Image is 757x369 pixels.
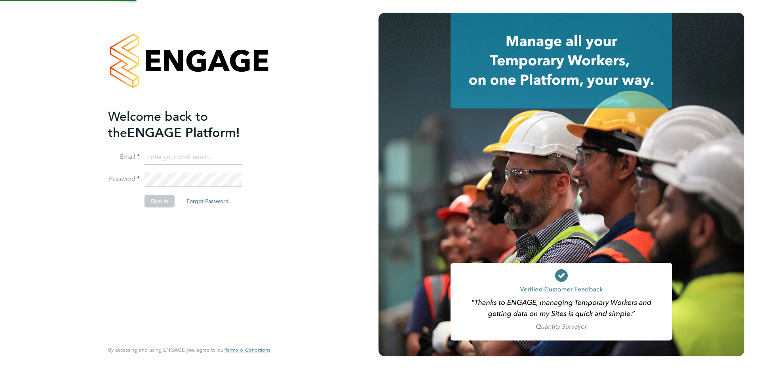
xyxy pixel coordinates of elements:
[108,153,140,161] label: Email
[108,108,262,141] h2: ENGAGE Platform!
[108,175,140,183] label: Password
[145,150,242,165] input: Enter your work email...
[108,109,208,141] span: Welcome back to the
[145,195,175,207] button: Sign In
[108,346,270,353] span: By accessing and using ENGAGE you agree to our
[225,347,270,353] a: Terms & Conditions
[180,195,235,207] button: Forgot Password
